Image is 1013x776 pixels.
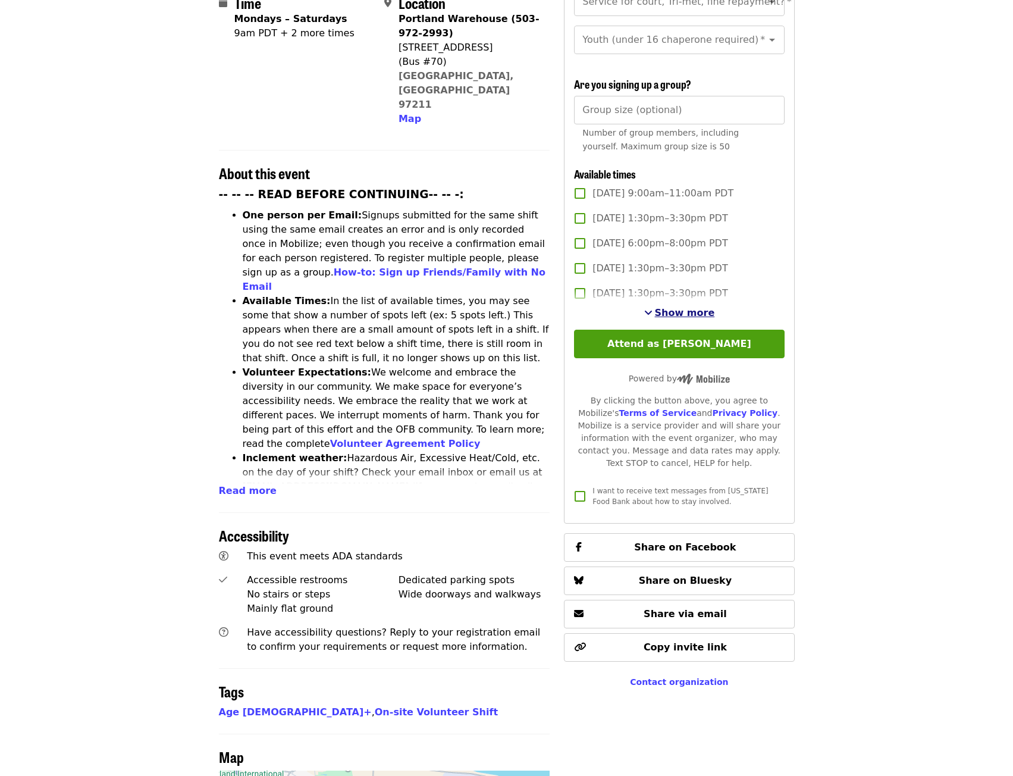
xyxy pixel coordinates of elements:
[243,295,331,306] strong: Available Times:
[243,209,362,221] strong: One person per Email:
[247,602,399,616] div: Mainly flat ground
[592,186,733,201] span: [DATE] 9:00am–11:00am PDT
[644,608,727,619] span: Share via email
[243,294,550,365] li: In the list of available times, you may see some that show a number of spots left (ex: 5 spots le...
[592,211,727,226] span: [DATE] 1:30pm–3:30pm PDT
[243,365,550,451] li: We welcome and embrace the diversity in our community. We make space for everyone’s accessibility...
[247,550,403,562] span: This event meets ADA standards
[219,681,244,702] span: Tags
[399,587,550,602] div: Wide doorways and walkways
[564,633,794,662] button: Copy invite link
[243,208,550,294] li: Signups submitted for the same shift using the same email creates an error and is only recorded o...
[219,706,375,718] span: ,
[677,374,730,384] img: Powered by Mobilize
[330,438,481,449] a: Volunteer Agreement Policy
[247,627,540,652] span: Have accessibility questions? Reply to your registration email to confirm your requirements or re...
[582,128,739,151] span: Number of group members, including yourself. Maximum group size is 50
[219,525,289,546] span: Accessibility
[219,484,277,498] button: Read more
[655,307,715,318] span: Show more
[399,113,421,124] span: Map
[399,13,540,39] strong: Portland Warehouse (503-972-2993)
[234,26,355,40] div: 9am PDT + 2 more times
[574,395,784,470] div: By clicking the button above, you agree to Mobilize's and . Mobilize is a service provider and wi...
[219,485,277,496] span: Read more
[243,367,372,378] strong: Volunteer Expectations:
[243,452,347,464] strong: Inclement weather:
[219,746,244,767] span: Map
[399,40,540,55] div: [STREET_ADDRESS]
[399,70,514,110] a: [GEOGRAPHIC_DATA], [GEOGRAPHIC_DATA] 97211
[247,587,399,602] div: No stairs or steps
[243,451,550,522] li: Hazardous Air, Excessive Heat/Cold, etc. on the day of your shift? Check your email inbox or emai...
[219,574,227,586] i: check icon
[574,330,784,358] button: Attend as [PERSON_NAME]
[564,600,794,628] button: Share via email
[574,76,691,92] span: Are you signing up a group?
[639,575,732,586] span: Share on Bluesky
[564,533,794,562] button: Share on Facebook
[219,188,464,201] strong: -- -- -- READ BEFORE CONTINUING-- -- -:
[630,677,728,687] a: Contact organization
[399,112,421,126] button: Map
[764,32,780,48] button: Open
[375,706,498,718] a: On-site Volunteer Shift
[564,567,794,595] button: Share on Bluesky
[574,96,784,124] input: [object Object]
[219,706,372,718] a: Age [DEMOGRAPHIC_DATA]+
[634,542,736,553] span: Share on Facebook
[644,306,715,320] button: See more timeslots
[219,627,228,638] i: question-circle icon
[592,236,727,251] span: [DATE] 6:00pm–8:00pm PDT
[234,13,347,24] strong: Mondays – Saturdays
[399,55,540,69] div: (Bus #70)
[219,550,228,562] i: universal-access icon
[219,162,310,183] span: About this event
[574,166,636,182] span: Available times
[592,487,768,506] span: I want to receive text messages from [US_STATE] Food Bank about how to stay involved.
[247,573,399,587] div: Accessible restrooms
[592,261,727,276] span: [DATE] 1:30pm–3:30pm PDT
[644,642,727,653] span: Copy invite link
[243,267,546,292] a: How-to: Sign up Friends/Family with No Email
[399,573,550,587] div: Dedicated parking spots
[712,408,777,418] a: Privacy Policy
[619,408,697,418] a: Terms of Service
[629,374,730,383] span: Powered by
[592,286,727,301] span: [DATE] 1:30pm–3:30pm PDT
